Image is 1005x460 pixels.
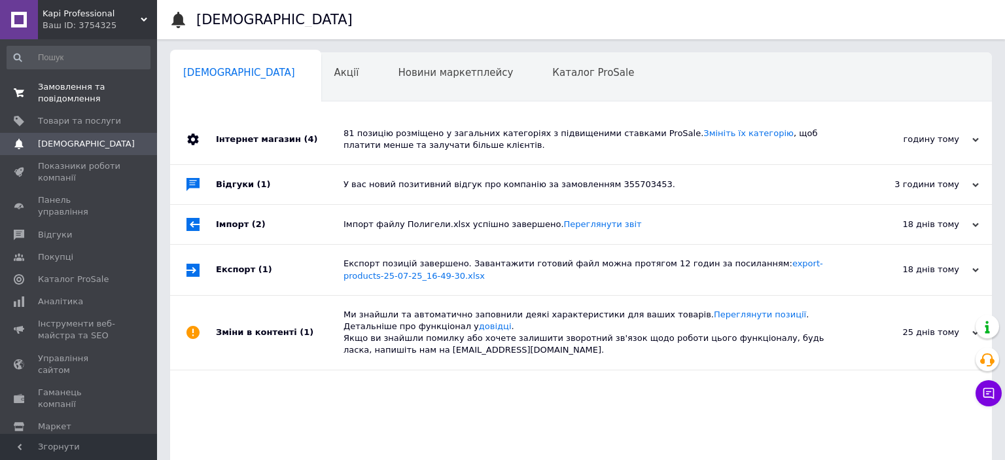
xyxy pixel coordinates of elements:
[304,134,317,144] span: (4)
[848,179,979,190] div: 3 години тому
[479,321,512,331] a: довідці
[714,310,806,319] a: Переглянути позиції
[38,251,73,263] span: Покупці
[976,380,1002,406] button: Чат з покупцем
[848,327,979,338] div: 25 днів тому
[216,245,344,294] div: Експорт
[848,219,979,230] div: 18 днів тому
[848,133,979,145] div: годину тому
[344,309,848,357] div: Ми знайшли та автоматично заповнили деякі характеристики для ваших товарів. . Детальніше про функ...
[564,219,642,229] a: Переглянути звіт
[216,165,344,204] div: Відгуки
[38,318,121,342] span: Інструменти веб-майстра та SEO
[38,387,121,410] span: Гаманець компанії
[183,67,295,79] span: [DEMOGRAPHIC_DATA]
[848,264,979,275] div: 18 днів тому
[334,67,359,79] span: Акції
[344,258,823,280] a: export-products-25-07-25_16-49-30.xlsx
[43,8,141,20] span: Kapi Professional
[38,274,109,285] span: Каталог ProSale
[38,160,121,184] span: Показники роботи компанії
[252,219,266,229] span: (2)
[703,128,794,138] a: Змініть їх категорію
[38,353,121,376] span: Управління сайтом
[38,115,121,127] span: Товари та послуги
[38,229,72,241] span: Відгуки
[43,20,157,31] div: Ваш ID: 3754325
[300,327,313,337] span: (1)
[38,194,121,218] span: Панель управління
[344,219,848,230] div: Імпорт файлу Полигели.xlsx успішно завершено.
[38,81,121,105] span: Замовлення та повідомлення
[38,296,83,308] span: Аналітика
[552,67,634,79] span: Каталог ProSale
[38,138,135,150] span: [DEMOGRAPHIC_DATA]
[7,46,150,69] input: Пошук
[196,12,353,27] h1: [DEMOGRAPHIC_DATA]
[216,205,344,244] div: Імпорт
[344,258,848,281] div: Експорт позицій завершено. Завантажити готовий файл можна протягом 12 годин за посиланням:
[398,67,513,79] span: Новини маркетплейсу
[344,179,848,190] div: У вас новий позитивний відгук про компанію за замовленням 355703453.
[216,115,344,164] div: Інтернет магазин
[216,296,344,370] div: Зміни в контенті
[258,264,272,274] span: (1)
[38,421,71,433] span: Маркет
[257,179,271,189] span: (1)
[344,128,848,151] div: 81 позицію розміщено у загальних категоріях з підвищеними ставками ProSale. , щоб платити менше т...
